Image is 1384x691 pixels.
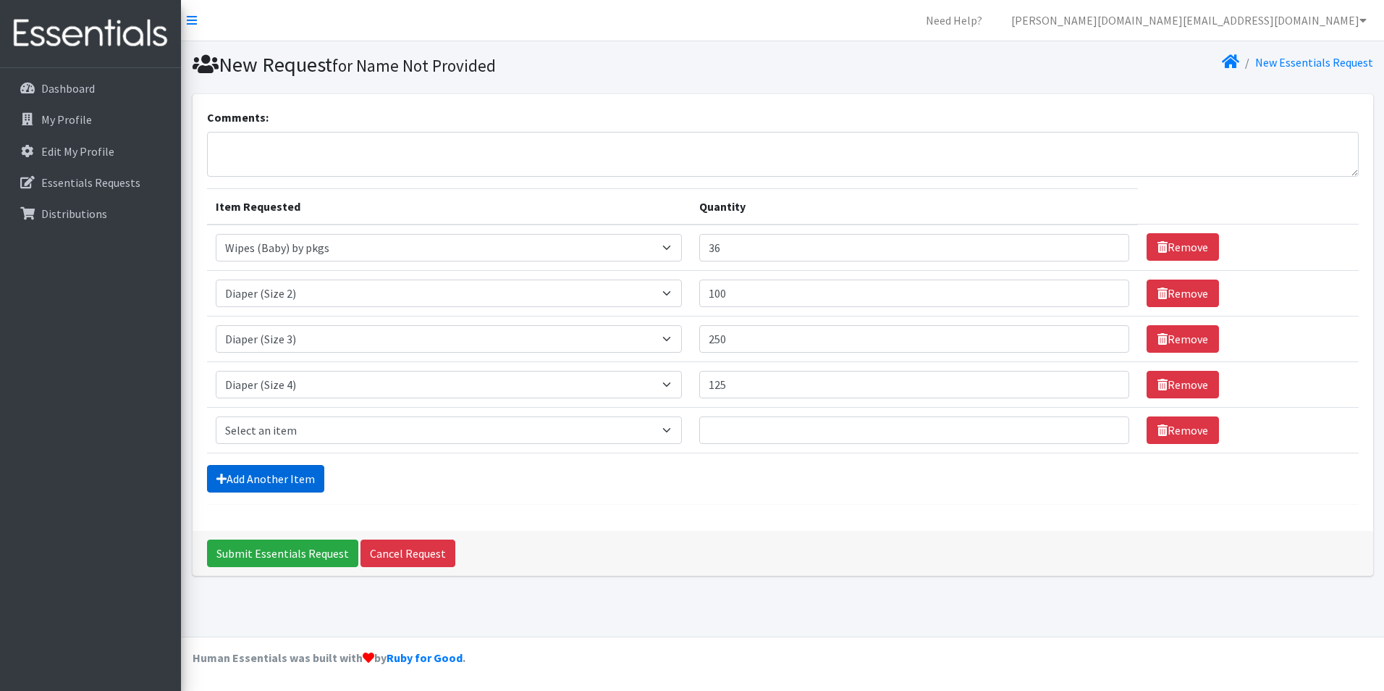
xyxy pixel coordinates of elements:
a: Ruby for Good [387,650,463,665]
a: Remove [1147,371,1219,398]
a: Remove [1147,325,1219,353]
input: Submit Essentials Request [207,540,358,567]
strong: Human Essentials was built with by . [193,650,465,665]
label: Comments: [207,109,269,126]
a: [PERSON_NAME][DOMAIN_NAME][EMAIL_ADDRESS][DOMAIN_NAME] [1000,6,1378,35]
th: Quantity [691,188,1137,225]
a: My Profile [6,105,175,134]
a: Need Help? [914,6,994,35]
a: Distributions [6,199,175,228]
th: Item Requested [207,188,691,225]
a: Edit My Profile [6,137,175,166]
a: Remove [1147,233,1219,261]
p: My Profile [41,112,92,127]
a: Essentials Requests [6,168,175,197]
p: Distributions [41,206,107,221]
a: Dashboard [6,74,175,103]
a: New Essentials Request [1255,55,1373,70]
a: Remove [1147,416,1219,444]
p: Dashboard [41,81,95,96]
h1: New Request [193,52,777,78]
a: Add Another Item [207,465,324,493]
a: Remove [1147,280,1219,307]
p: Essentials Requests [41,175,140,190]
img: HumanEssentials [6,9,175,58]
p: Edit My Profile [41,144,114,159]
a: Cancel Request [360,540,455,567]
small: for Name Not Provided [332,55,496,76]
